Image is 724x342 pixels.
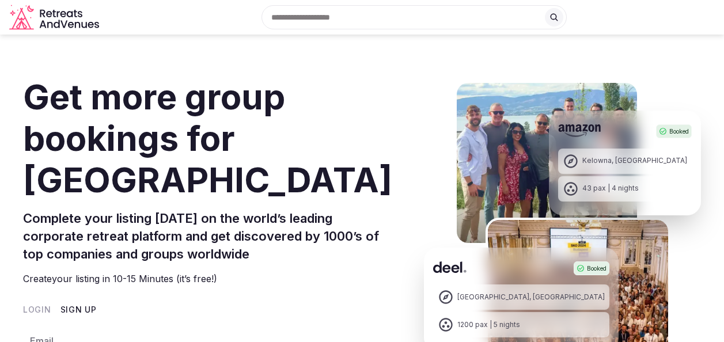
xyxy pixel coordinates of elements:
h2: Complete your listing [DATE] on the world’s leading corporate retreat platform and get discovered... [23,210,396,263]
svg: Retreats and Venues company logo [9,5,101,31]
div: 43 pax | 4 nights [582,184,639,193]
img: Amazon Kelowna Retreat [454,81,639,245]
div: Kelowna, [GEOGRAPHIC_DATA] [582,156,687,166]
div: Booked [656,124,692,138]
div: Booked [574,261,609,275]
div: 1200 pax | 5 nights [457,320,520,330]
div: [GEOGRAPHIC_DATA], [GEOGRAPHIC_DATA] [457,292,605,302]
button: Login [23,304,51,316]
h1: Get more group bookings for [GEOGRAPHIC_DATA] [23,76,396,200]
a: Visit the homepage [9,5,101,31]
p: Create your listing in 10-15 Minutes (it’s free!) [23,272,396,286]
button: Sign Up [60,304,97,316]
